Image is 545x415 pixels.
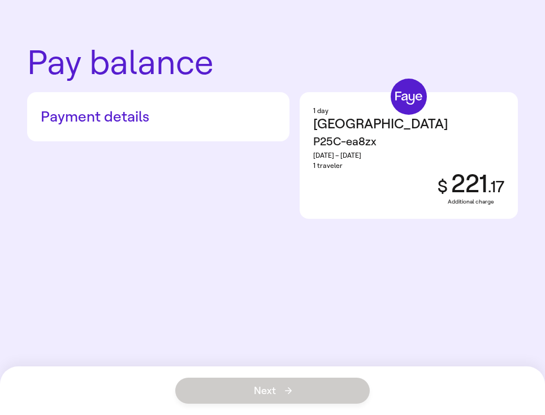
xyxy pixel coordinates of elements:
div: 221 [429,171,504,205]
span: Next [254,386,292,396]
div: 1 traveler [313,161,448,171]
div: 1 day [313,106,504,116]
span: [GEOGRAPHIC_DATA] [313,116,448,132]
span: . 17 [488,178,504,196]
h1: Pay balance [27,45,518,81]
div: P25C-ea8zx [313,133,448,150]
div: [DATE] – [DATE] [313,150,448,161]
span: Additional charge [438,199,504,205]
button: Next [175,378,370,404]
h2: Payment details [41,108,276,126]
span: $ [438,176,448,197]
